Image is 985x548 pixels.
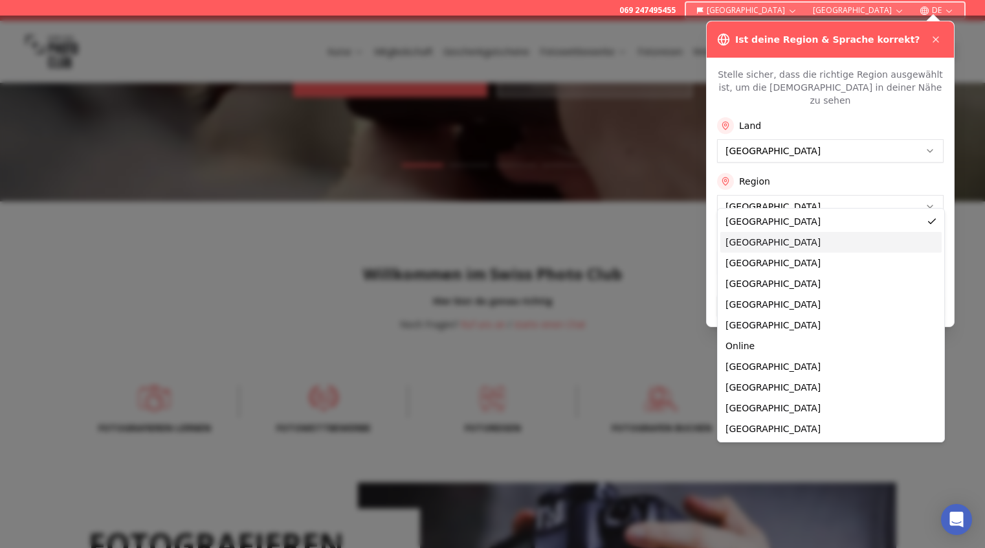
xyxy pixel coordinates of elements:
[725,361,821,372] span: [GEOGRAPHIC_DATA]
[725,424,821,434] span: [GEOGRAPHIC_DATA]
[725,237,821,247] span: [GEOGRAPHIC_DATA]
[725,320,821,330] span: [GEOGRAPHIC_DATA]
[725,341,755,351] span: Online
[725,279,821,289] span: [GEOGRAPHIC_DATA]
[725,216,821,227] span: [GEOGRAPHIC_DATA]
[725,299,821,310] span: [GEOGRAPHIC_DATA]
[725,382,821,393] span: [GEOGRAPHIC_DATA]
[725,258,821,268] span: [GEOGRAPHIC_DATA]
[725,403,821,413] span: [GEOGRAPHIC_DATA]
